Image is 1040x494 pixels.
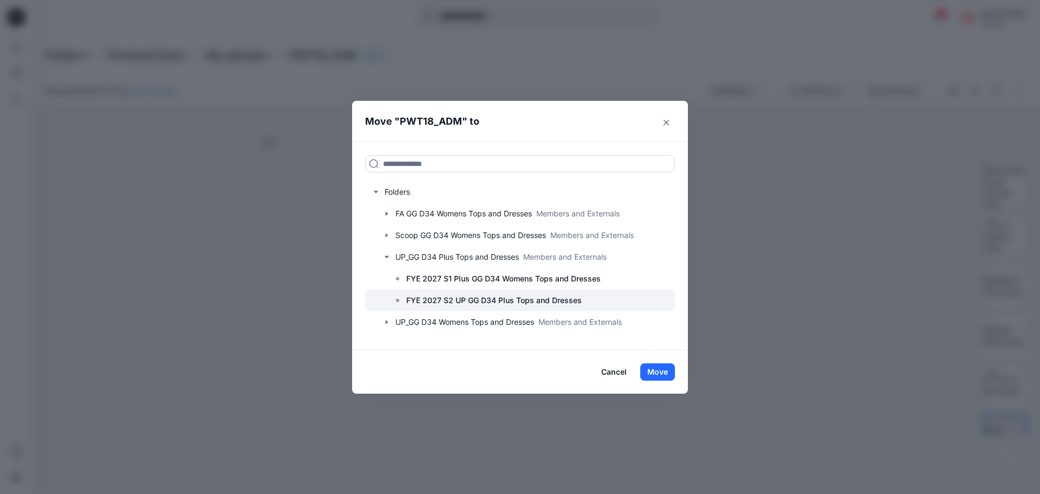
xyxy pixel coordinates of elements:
[594,363,634,381] button: Cancel
[406,272,601,285] p: FYE 2027 S1 Plus GG D34 Womens Tops and Dresses
[640,363,675,381] button: Move
[352,101,671,142] header: Move " " to
[400,114,462,129] p: PWT18_ADM
[658,114,675,131] button: Close
[406,294,582,307] p: FYE 2027 S2 UP GG D34 Plus Tops and Dresses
